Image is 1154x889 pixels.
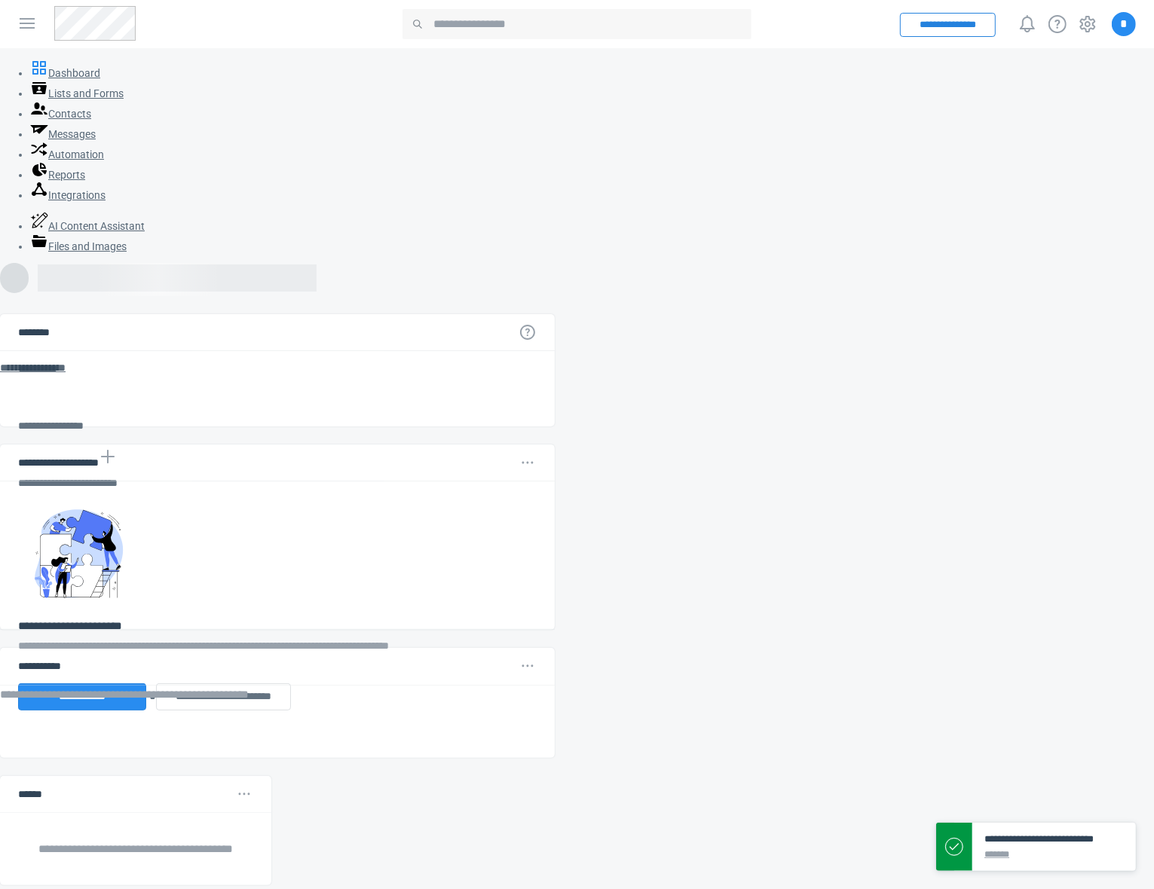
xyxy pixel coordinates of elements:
[30,148,104,160] a: Automation
[48,189,106,201] span: Integrations
[48,148,104,160] span: Automation
[48,128,96,140] span: Messages
[30,169,85,181] a: Reports
[30,240,127,252] a: Files and Images
[30,87,124,99] a: Lists and Forms
[30,189,106,201] a: Integrations
[48,240,127,252] span: Files and Images
[30,67,100,79] a: Dashboard
[48,87,124,99] span: Lists and Forms
[48,220,145,232] span: AI Content Assistant
[30,220,145,232] a: AI Content Assistant
[30,108,91,120] a: Contacts
[30,128,96,140] a: Messages
[48,108,91,120] span: Contacts
[48,169,85,181] span: Reports
[48,67,100,79] span: Dashboard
